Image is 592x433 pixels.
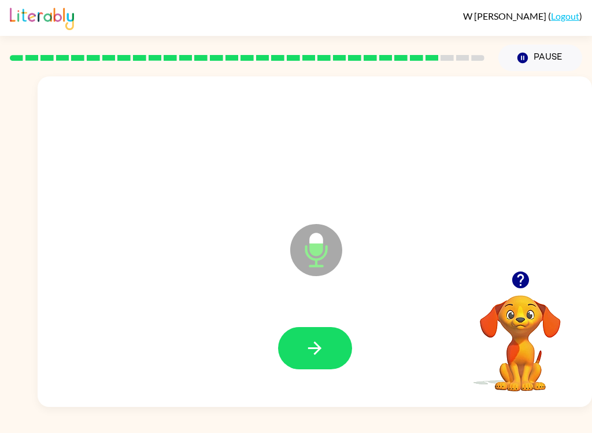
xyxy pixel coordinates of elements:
[463,10,548,21] span: W [PERSON_NAME]
[551,10,579,21] a: Logout
[463,10,582,21] div: ( )
[462,277,578,393] video: Your browser must support playing .mp4 files to use Literably. Please try using another browser.
[498,45,582,71] button: Pause
[10,5,74,30] img: Literably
